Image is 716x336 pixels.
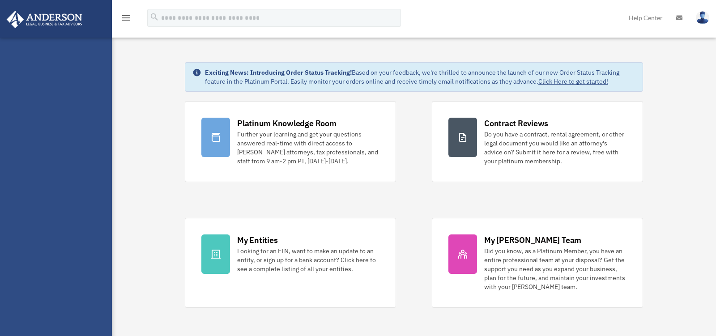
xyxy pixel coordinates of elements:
[149,12,159,22] i: search
[185,218,396,308] a: My Entities Looking for an EIN, want to make an update to an entity, or sign up for a bank accoun...
[484,118,548,129] div: Contract Reviews
[237,247,379,273] div: Looking for an EIN, want to make an update to an entity, or sign up for a bank account? Click her...
[205,68,352,77] strong: Exciting News: Introducing Order Status Tracking!
[696,11,709,24] img: User Pic
[237,118,337,129] div: Platinum Knowledge Room
[432,218,643,308] a: My [PERSON_NAME] Team Did you know, as a Platinum Member, you have an entire professional team at...
[432,101,643,182] a: Contract Reviews Do you have a contract, rental agreement, or other legal document you would like...
[538,77,608,85] a: Click Here to get started!
[121,13,132,23] i: menu
[484,247,626,291] div: Did you know, as a Platinum Member, you have an entire professional team at your disposal? Get th...
[484,234,581,246] div: My [PERSON_NAME] Team
[121,16,132,23] a: menu
[237,234,277,246] div: My Entities
[237,130,379,166] div: Further your learning and get your questions answered real-time with direct access to [PERSON_NAM...
[484,130,626,166] div: Do you have a contract, rental agreement, or other legal document you would like an attorney's ad...
[205,68,635,86] div: Based on your feedback, we're thrilled to announce the launch of our new Order Status Tracking fe...
[185,101,396,182] a: Platinum Knowledge Room Further your learning and get your questions answered real-time with dire...
[4,11,85,28] img: Anderson Advisors Platinum Portal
